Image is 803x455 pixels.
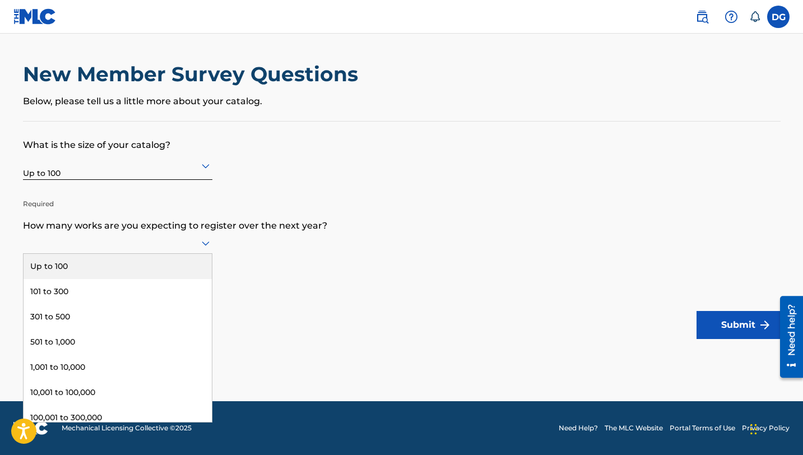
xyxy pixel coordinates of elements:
div: 1,001 to 10,000 [24,355,212,380]
div: 301 to 500 [24,304,212,329]
a: The MLC Website [605,423,663,433]
a: Privacy Policy [742,423,790,433]
div: Help [720,6,742,28]
a: Public Search [691,6,713,28]
img: search [695,10,709,24]
a: Need Help? [559,423,598,433]
p: What is the size of your catalog? [23,122,781,152]
span: Mechanical Licensing Collective © 2025 [62,423,192,433]
p: Required [23,182,212,209]
p: How many works are you expecting to register over the next year? [23,202,781,233]
div: Drag [750,412,757,446]
h2: New Member Survey Questions [23,62,364,87]
div: 10,001 to 100,000 [24,380,212,405]
div: 100,001 to 300,000 [24,405,212,430]
img: MLC Logo [13,8,57,25]
div: Up to 100 [23,152,212,179]
img: help [725,10,738,24]
iframe: Resource Center [772,291,803,382]
div: User Menu [767,6,790,28]
div: Notifications [749,11,760,22]
div: 101 to 300 [24,279,212,304]
div: Up to 100 [24,254,212,279]
img: logo [13,421,48,435]
a: Portal Terms of Use [670,423,735,433]
p: Below, please tell us a little more about your catalog. [23,95,781,108]
button: Submit [697,311,781,339]
div: 501 to 1,000 [24,329,212,355]
iframe: Chat Widget [747,401,803,455]
img: f7272a7cc735f4ea7f67.svg [758,318,772,332]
